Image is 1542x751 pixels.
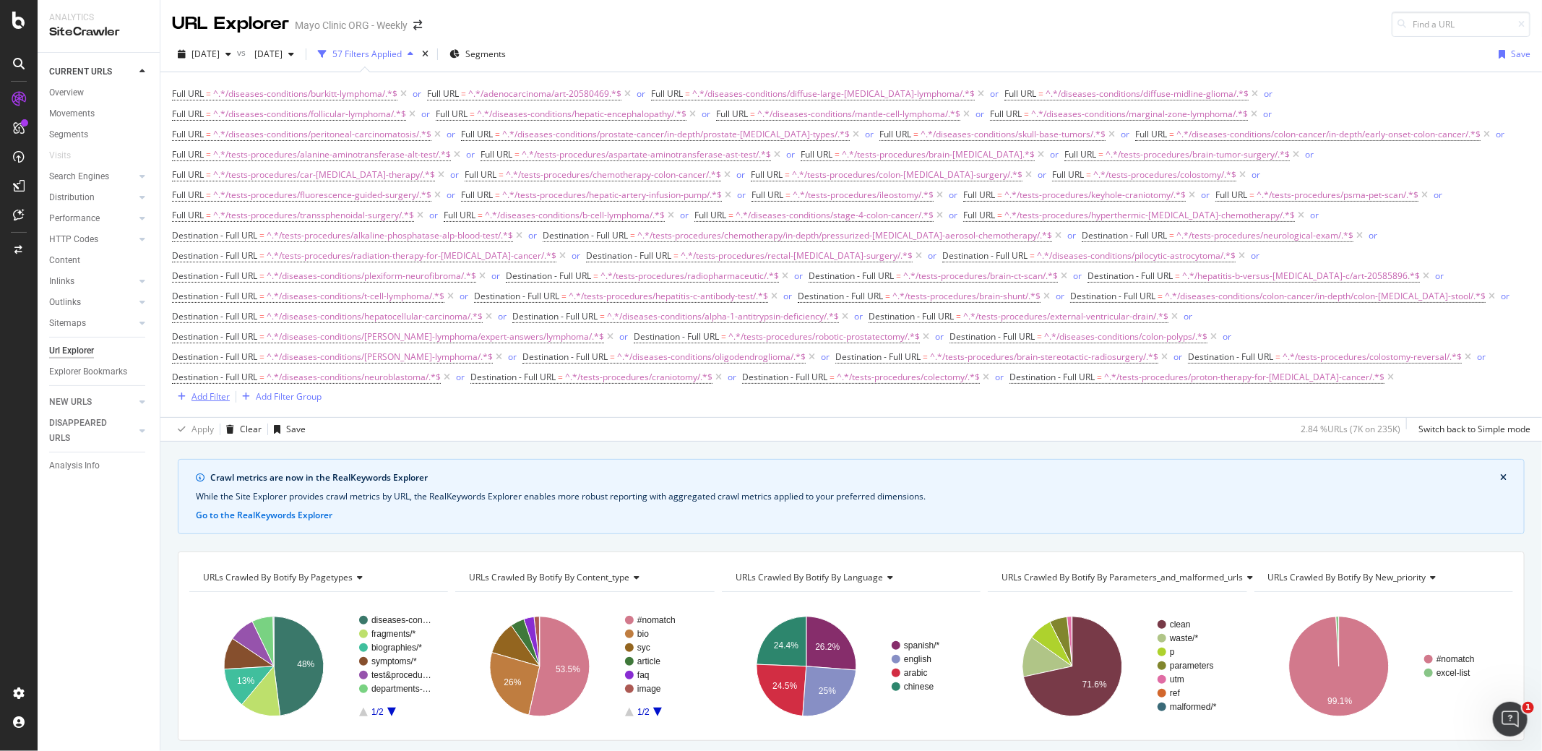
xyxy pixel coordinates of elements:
[600,266,779,286] span: ^.*/tests-procedures/radiopharmaceutic/.*$
[206,128,211,140] span: =
[1082,229,1167,241] span: Destination - Full URL
[49,295,135,310] a: Outlinks
[1176,226,1353,246] span: ^.*/tests-procedures/neurological-exam/.*$
[593,270,598,282] span: =
[1004,205,1295,226] span: ^.*/tests-procedures/hyperthermic-[MEDICAL_DATA]-chemotherapy/.*$
[842,145,1035,165] span: ^.*/tests-procedures/brain-[MEDICAL_DATA].*$
[1056,290,1064,302] div: or
[213,205,414,226] span: ^.*/tests-procedures/transsphenoidal-surgery/.*$
[821,350,830,364] button: or
[528,228,537,242] button: or
[1264,87,1272,100] div: or
[421,107,430,121] button: or
[172,270,257,282] span: Destination - Full URL
[267,246,556,266] span: ^.*/tests-procedures/radiation-therapy-for-[MEDICAL_DATA]-cancer/.*$
[1050,147,1059,161] button: or
[619,330,628,343] div: or
[495,189,500,201] span: =
[1493,702,1528,737] iframe: Intercom live chat
[49,316,86,331] div: Sitemaps
[949,208,957,222] button: or
[1251,249,1259,262] button: or
[673,249,679,262] span: =
[680,208,689,222] button: or
[444,209,475,221] span: Full URL
[49,395,135,410] a: NEW URLS
[1493,43,1530,66] button: Save
[49,295,81,310] div: Outlinks
[685,87,690,100] span: =
[1073,270,1082,282] div: or
[522,145,771,165] span: ^.*/tests-procedures/aspartate-aminotransferase-ast-test/.*$
[949,209,957,221] div: or
[637,87,645,100] button: or
[456,370,465,384] button: or
[785,189,791,201] span: =
[942,249,1028,262] span: Destination - Full URL
[49,416,135,446] a: DISAPPEARED URLS
[1201,188,1210,202] button: or
[49,211,100,226] div: Performance
[191,423,214,435] div: Apply
[267,286,444,306] span: ^.*/diseases-conditions/t-cell-lymphoma/.*$
[49,364,150,379] a: Explorer Bookmarks
[995,370,1004,384] button: or
[1522,702,1534,713] span: 1
[259,270,264,282] span: =
[49,253,150,268] a: Content
[630,229,635,241] span: =
[206,87,211,100] span: =
[465,48,506,60] span: Segments
[240,423,262,435] div: Clear
[1106,145,1290,165] span: ^.*/tests-procedures/brain-tumor-surgery/.*$
[172,229,257,241] span: Destination - Full URL
[792,165,1022,185] span: ^.*/tests-procedures/colon-[MEDICAL_DATA]-surgery/.*$
[461,87,466,100] span: =
[49,416,122,446] div: DISAPPEARED URLS
[1223,330,1231,343] div: or
[49,343,94,359] div: Url Explorer
[1173,351,1182,363] div: or
[447,128,455,140] div: or
[913,128,918,140] span: =
[49,148,71,163] div: Visits
[751,168,783,181] span: Full URL
[49,24,148,40] div: SiteCrawler
[172,168,204,181] span: Full URL
[997,209,1002,221] span: =
[619,330,628,343] button: or
[1121,127,1129,141] button: or
[1263,107,1272,121] button: or
[450,168,459,181] button: or
[213,165,435,185] span: ^.*/tests-procedures/car-[MEDICAL_DATA]-therapy/.*$
[896,270,901,282] span: =
[975,107,984,121] button: or
[1098,148,1103,160] span: =
[702,108,710,120] div: or
[728,371,736,383] div: or
[172,12,289,36] div: URL Explorer
[49,85,84,100] div: Overview
[413,87,421,100] div: or
[1067,228,1076,242] button: or
[793,185,934,205] span: ^.*/tests-procedures/ileostomy/.*$
[935,330,944,343] div: or
[49,169,109,184] div: Search Engines
[514,148,520,160] span: =
[1418,423,1530,435] div: Switch back to Simple mode
[1073,269,1082,283] button: or
[809,270,894,282] span: Destination - Full URL
[963,209,995,221] span: Full URL
[220,418,262,441] button: Clear
[1093,165,1236,185] span: ^.*/tests-procedures/colostomy/.*$
[466,147,475,161] button: or
[466,148,475,160] div: or
[506,270,591,282] span: Destination - Full URL
[206,148,211,160] span: =
[461,128,493,140] span: Full URL
[49,253,80,268] div: Content
[213,185,431,205] span: ^.*/tests-procedures/fluorescence-guided-surgery/.*$
[447,127,455,141] button: or
[702,107,710,121] button: or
